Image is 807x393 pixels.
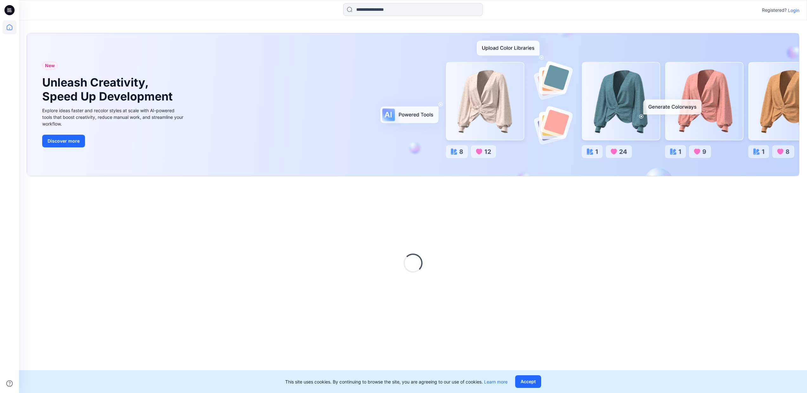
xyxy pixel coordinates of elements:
[788,7,799,14] p: Login
[515,375,541,388] button: Accept
[484,379,508,384] a: Learn more
[45,62,55,69] span: New
[762,6,787,14] p: Registered?
[42,107,185,127] div: Explore ideas faster and recolor styles at scale with AI-powered tools that boost creativity, red...
[42,76,175,103] h1: Unleash Creativity, Speed Up Development
[42,135,185,147] a: Discover more
[42,135,85,147] button: Discover more
[285,378,508,385] p: This site uses cookies. By continuing to browse the site, you are agreeing to our use of cookies.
